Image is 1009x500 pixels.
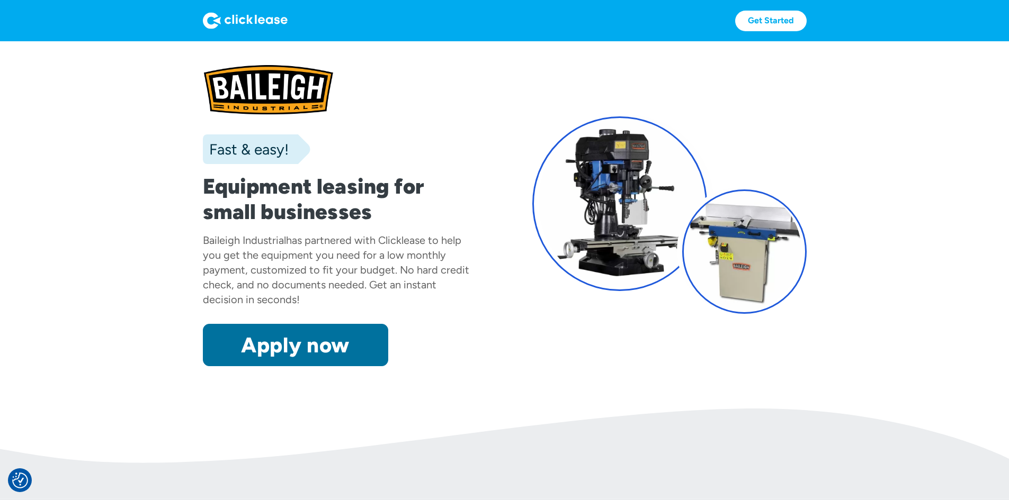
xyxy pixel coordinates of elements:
img: Logo [203,12,288,29]
a: Apply now [203,324,388,366]
a: Get Started [735,11,807,31]
button: Consent Preferences [12,472,28,488]
div: Baileigh Industrial [203,234,286,247]
img: Revisit consent button [12,472,28,488]
div: Fast & easy! [203,139,289,160]
h1: Equipment leasing for small businesses [203,174,477,224]
div: has partnered with Clicklease to help you get the equipment you need for a low monthly payment, c... [203,234,469,306]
